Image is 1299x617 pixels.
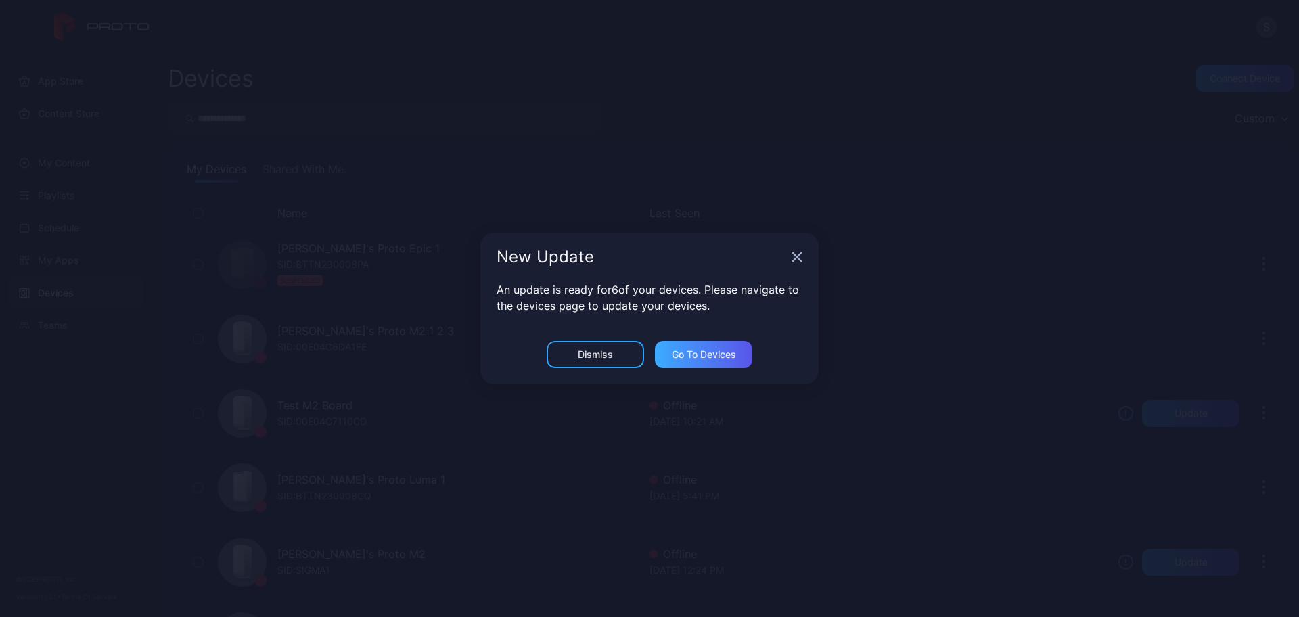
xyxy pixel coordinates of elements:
button: Dismiss [547,341,644,368]
button: Go to devices [655,341,752,368]
p: An update is ready for 6 of your devices. Please navigate to the devices page to update your devi... [497,281,802,314]
div: Go to devices [672,349,736,360]
div: Dismiss [578,349,613,360]
div: New Update [497,249,786,265]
